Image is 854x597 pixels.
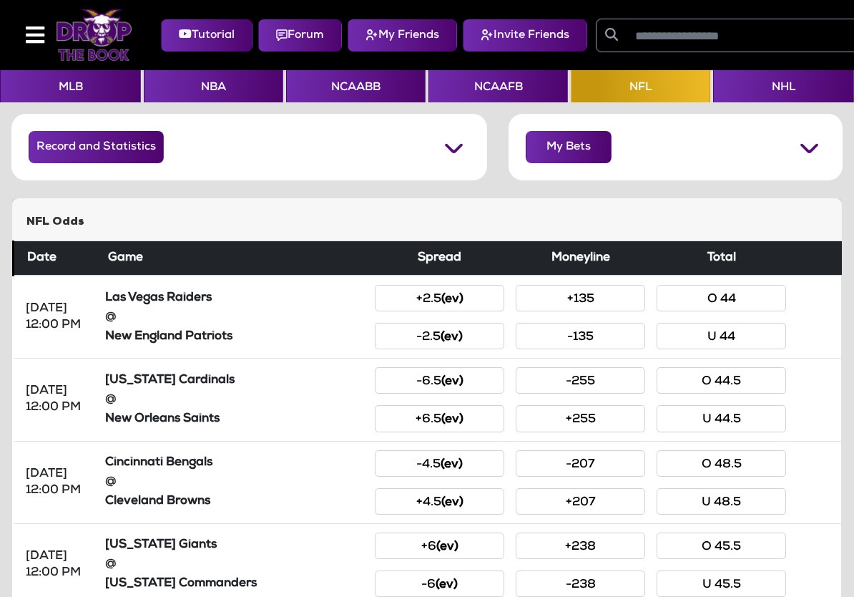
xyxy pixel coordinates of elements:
[26,301,88,334] div: [DATE] 12:00 PM
[516,285,645,311] button: +135
[657,450,786,477] button: O 48.5
[105,495,210,508] strong: Cleveland Browns
[657,488,786,515] button: U 48.5
[26,215,828,229] h5: NFL Odds
[441,376,463,388] small: (ev)
[105,309,364,326] div: @
[105,578,257,590] strong: [US_STATE] Commanders
[657,285,786,311] button: O 44
[436,541,458,553] small: (ev)
[428,70,568,102] button: NCAAFB
[375,533,504,559] button: +6(ev)
[526,131,612,163] button: My Bets
[105,374,235,387] strong: [US_STATE] Cardinals
[26,466,88,499] div: [DATE] 12:00 PM
[144,70,283,102] button: NBA
[375,285,504,311] button: +2.5(ev)
[369,241,510,276] th: Spread
[651,241,792,276] th: Total
[105,392,364,408] div: @
[105,413,220,425] strong: New Orleans Saints
[26,383,88,416] div: [DATE] 12:00 PM
[516,323,645,349] button: -135
[436,579,458,591] small: (ev)
[348,19,457,52] button: My Friends
[375,450,504,477] button: -4.5(ev)
[657,367,786,394] button: O 44.5
[99,241,370,276] th: Game
[375,367,504,394] button: -6.5(ev)
[441,414,463,426] small: (ev)
[105,556,364,573] div: @
[375,323,504,349] button: -2.5(ev)
[657,571,786,597] button: U 45.5
[56,9,132,61] img: Logo
[713,70,854,102] button: NHL
[258,19,342,52] button: Forum
[105,539,217,551] strong: [US_STATE] Giants
[516,450,645,477] button: -207
[516,405,645,432] button: +255
[105,292,212,304] strong: Las Vegas Raiders
[375,571,504,597] button: -6(ev)
[26,548,88,581] div: [DATE] 12:00 PM
[375,488,504,515] button: +4.5(ev)
[441,459,463,471] small: (ev)
[657,533,786,559] button: O 45.5
[441,497,463,509] small: (ev)
[516,367,645,394] button: -255
[463,19,587,52] button: Invite Friends
[286,70,426,102] button: NCAABB
[105,457,212,469] strong: Cincinnati Bengals
[161,19,252,52] button: Tutorial
[14,241,99,276] th: Date
[441,293,463,306] small: (ev)
[516,571,645,597] button: -238
[29,131,164,163] button: Record and Statistics
[441,331,463,344] small: (ev)
[657,323,786,349] button: U 44
[510,241,651,276] th: Moneyline
[516,533,645,559] button: +238
[571,70,710,102] button: NFL
[105,474,364,490] div: @
[105,331,232,343] strong: New England Patriots
[375,405,504,432] button: +6.5(ev)
[657,405,786,432] button: U 44.5
[516,488,645,515] button: +207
